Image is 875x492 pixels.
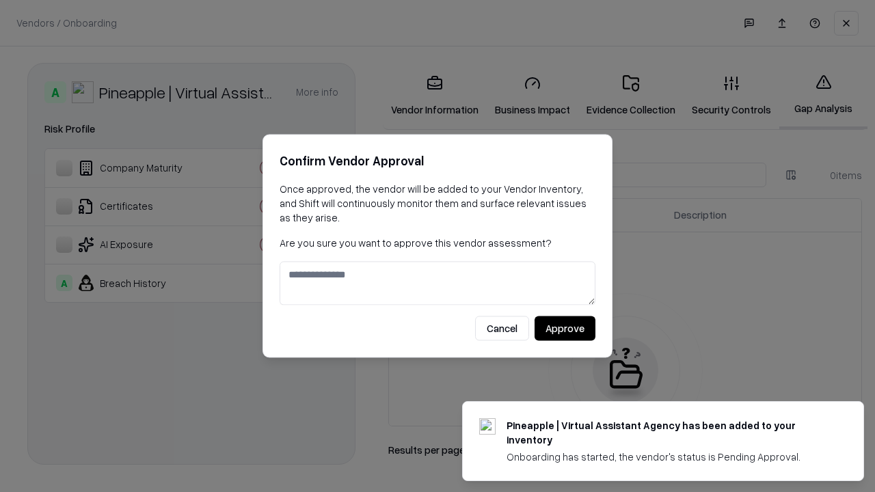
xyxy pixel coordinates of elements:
h2: Confirm Vendor Approval [280,151,595,171]
div: Onboarding has started, the vendor's status is Pending Approval. [507,450,831,464]
img: trypineapple.com [479,418,496,435]
p: Are you sure you want to approve this vendor assessment? [280,236,595,250]
div: Pineapple | Virtual Assistant Agency has been added to your inventory [507,418,831,447]
p: Once approved, the vendor will be added to your Vendor Inventory, and Shift will continuously mon... [280,182,595,225]
button: Approve [535,316,595,341]
button: Cancel [475,316,529,341]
